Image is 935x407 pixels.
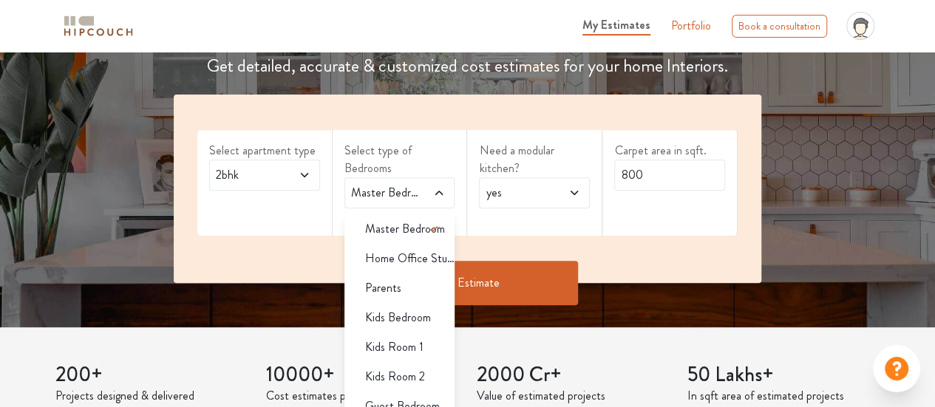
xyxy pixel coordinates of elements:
[266,363,459,388] h3: 10000+
[732,15,827,38] div: Book a consultation
[687,387,880,405] p: In sqft area of estimated projects
[365,250,455,267] span: Home Office Study
[266,387,459,405] p: Cost estimates provided
[55,363,248,388] h3: 200+
[483,184,556,202] span: yes
[365,220,445,238] span: Master Bedroom
[344,142,455,177] label: Select type of Bedrooms
[61,10,135,43] span: logo-horizontal.svg
[365,309,431,326] span: Kids Bedroom
[477,387,670,405] p: Value of estimated projects
[671,17,711,35] a: Portfolio
[614,142,725,160] label: Carpet area in sqft.
[165,55,770,77] h4: Get detailed, accurate & customized cost estimates for your home Interiors.
[209,142,320,160] label: Select apartment type
[477,363,670,388] h3: 2000 Cr+
[348,184,421,202] span: Master Bedroom
[687,363,880,388] h3: 50 Lakhs+
[365,338,424,356] span: Kids Room 1
[344,208,455,224] div: select 1 more room(s)
[213,166,286,184] span: 2bhk
[365,368,425,386] span: Kids Room 2
[479,142,590,177] label: Need a modular kitchen?
[365,279,401,297] span: Parents
[356,261,578,305] button: Get Estimate
[55,387,248,405] p: Projects designed & delivered
[582,16,650,33] span: My Estimates
[61,13,135,39] img: logo-horizontal.svg
[614,160,725,191] input: Enter area sqft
